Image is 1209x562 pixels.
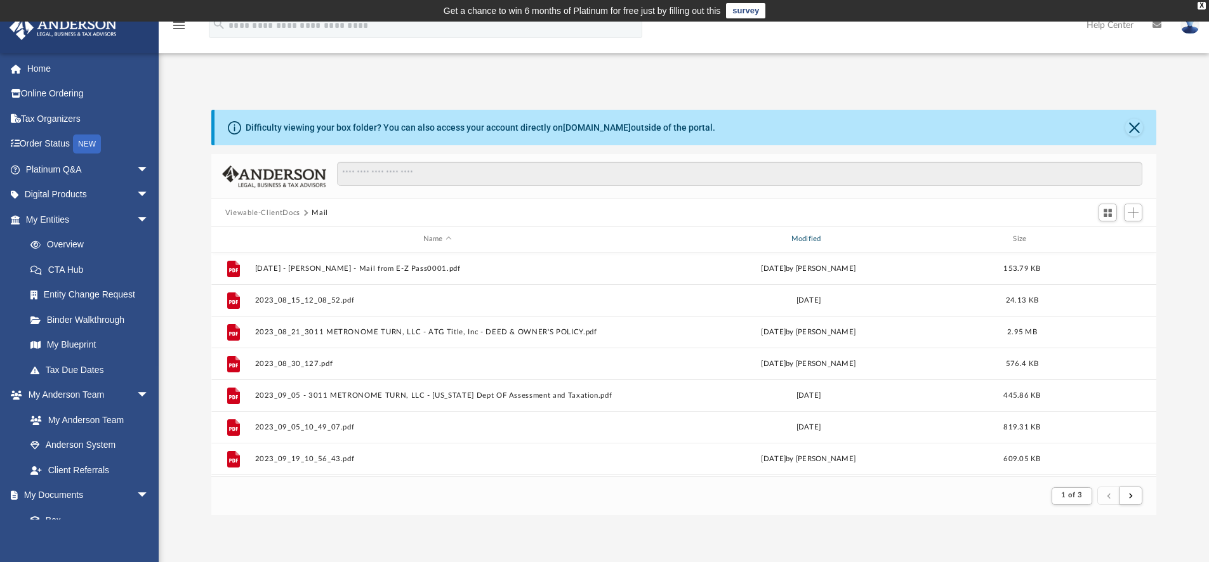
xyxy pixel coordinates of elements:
button: 2023_09_05 - 3011 METRONOME TURN, LLC - [US_STATE] Dept OF Assessment and Taxation.pdf [254,391,620,400]
span: 2.95 MB [1007,328,1037,335]
span: arrow_drop_down [136,157,162,183]
div: id [1053,233,1142,245]
button: Viewable-ClientDocs [225,207,300,219]
i: search [212,17,226,31]
div: Get a chance to win 6 months of Platinum for free just by filling out this [444,3,721,18]
span: arrow_drop_down [136,182,162,208]
span: arrow_drop_down [136,382,162,408]
a: My Anderson Teamarrow_drop_down [9,382,162,408]
a: Anderson System [18,433,162,458]
button: 2023_09_05_10_49_07.pdf [254,423,620,431]
a: survey [726,3,765,18]
button: Switch to Grid View [1099,204,1118,221]
a: My Entitiesarrow_drop_down [9,207,168,232]
button: Mail [312,207,328,219]
a: Digital Productsarrow_drop_down [9,182,168,207]
a: Online Ordering [9,81,168,107]
a: Overview [18,232,168,258]
a: Order StatusNEW [9,131,168,157]
span: arrow_drop_down [136,207,162,233]
div: id [217,233,249,245]
a: CTA Hub [18,257,168,282]
span: arrow_drop_down [136,483,162,509]
span: 609.05 KB [1003,455,1040,462]
a: Platinum Q&Aarrow_drop_down [9,157,168,182]
span: 1 of 3 [1061,492,1082,499]
span: 445.86 KB [1003,391,1040,398]
div: [DATE] [626,389,991,401]
div: Modified [625,233,991,245]
div: [DATE] by [PERSON_NAME] [626,453,991,464]
a: Binder Walkthrough [18,307,168,332]
div: [DATE] [626,421,991,433]
div: [DATE] by [PERSON_NAME] [626,263,991,274]
a: Entity Change Request [18,282,168,308]
span: 24.13 KB [1006,296,1038,303]
i: menu [171,18,187,33]
button: Close [1125,119,1143,136]
div: [DATE] by [PERSON_NAME] [626,358,991,369]
a: My Documentsarrow_drop_down [9,483,162,508]
a: Client Referrals [18,457,162,483]
div: [DATE] [626,294,991,306]
a: My Blueprint [18,332,162,358]
button: 2023_08_15_12_08_52.pdf [254,296,620,304]
button: 2023_08_21_3011 METRONOME TURN, LLC - ATG Title, Inc - DEED & OWNER'S POLICY.pdf [254,328,620,336]
a: Home [9,56,168,81]
button: 1 of 3 [1052,487,1092,505]
img: Anderson Advisors Platinum Portal [6,15,121,40]
div: Size [996,233,1047,245]
button: 2023_08_30_127.pdf [254,360,620,368]
span: 153.79 KB [1003,265,1040,271]
a: Tax Organizers [9,106,168,131]
a: [DOMAIN_NAME] [563,122,631,133]
div: NEW [73,134,101,154]
div: [DATE] by [PERSON_NAME] [626,326,991,337]
button: Add [1124,204,1143,221]
a: Box [18,507,155,533]
span: 819.31 KB [1003,423,1040,430]
a: menu [171,24,187,33]
div: Difficulty viewing your box folder? You can also access your account directly on outside of the p... [246,121,715,134]
div: Name [254,233,619,245]
a: Tax Due Dates [18,357,168,382]
button: 2023_09_19_10_56_43.pdf [254,455,620,463]
input: Search files and folders [337,162,1142,186]
a: My Anderson Team [18,407,155,433]
div: close [1198,2,1206,10]
div: grid [211,252,1157,476]
span: 576.4 KB [1006,360,1038,367]
img: User Pic [1180,16,1199,34]
button: [DATE] - [PERSON_NAME] - Mail from E-Z Pass0001.pdf [254,265,620,273]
